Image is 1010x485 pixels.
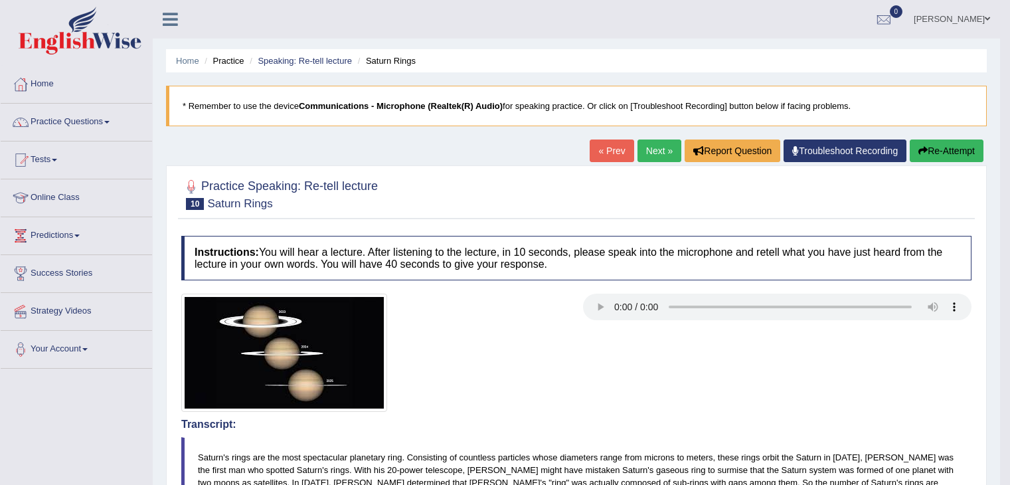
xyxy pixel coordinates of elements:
[181,177,378,210] h2: Practice Speaking: Re-tell lecture
[166,86,987,126] blockquote: * Remember to use the device for speaking practice. Or click on [Troubleshoot Recording] button b...
[186,198,204,210] span: 10
[258,56,352,66] a: Speaking: Re-tell lecture
[1,104,152,137] a: Practice Questions
[299,101,503,111] b: Communications - Microphone (Realtek(R) Audio)
[1,331,152,364] a: Your Account
[685,140,780,162] button: Report Question
[1,293,152,326] a: Strategy Videos
[590,140,633,162] a: « Prev
[890,5,903,18] span: 0
[207,197,272,210] small: Saturn Rings
[1,142,152,175] a: Tests
[1,179,152,213] a: Online Class
[195,246,259,258] b: Instructions:
[181,419,971,431] h4: Transcript:
[1,217,152,250] a: Predictions
[181,236,971,280] h4: You will hear a lecture. After listening to the lecture, in 10 seconds, please speak into the mic...
[784,140,906,162] a: Troubleshoot Recording
[637,140,681,162] a: Next »
[1,66,152,99] a: Home
[176,56,199,66] a: Home
[355,54,416,67] li: Saturn Rings
[201,54,244,67] li: Practice
[1,255,152,288] a: Success Stories
[910,140,983,162] button: Re-Attempt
